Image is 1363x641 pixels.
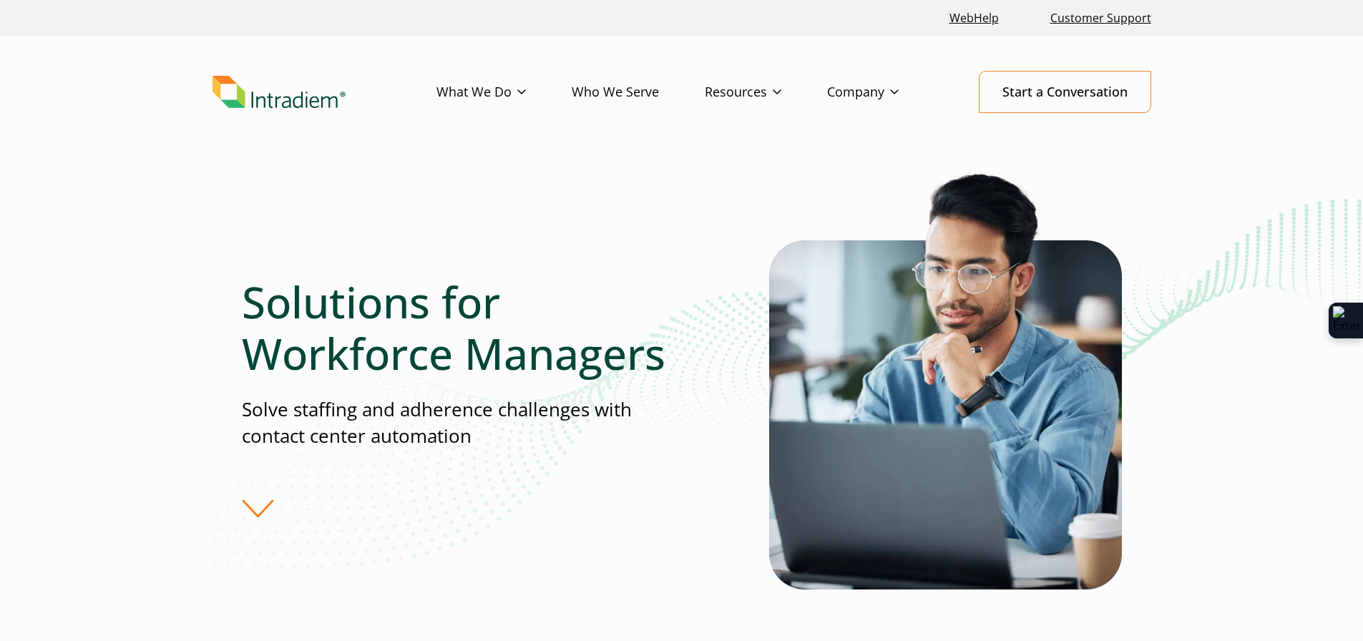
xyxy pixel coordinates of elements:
img: automated workforce management male looking at laptop computer [769,170,1122,589]
a: Who We Serve [572,72,705,113]
a: Customer Support [1045,3,1157,34]
a: Company [827,72,944,113]
a: Start a Conversation [979,71,1151,113]
a: What We Do [436,72,572,113]
img: Extension Icon [1333,306,1359,335]
a: Resources [705,72,827,113]
img: Intradiem [212,76,346,109]
a: Link opens in a new window [944,3,1005,34]
a: Link to homepage of Intradiem [212,76,436,109]
h1: Solutions for Workforce Managers [242,276,681,379]
p: Solve staffing and adherence challenges with contact center automation [242,396,681,450]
